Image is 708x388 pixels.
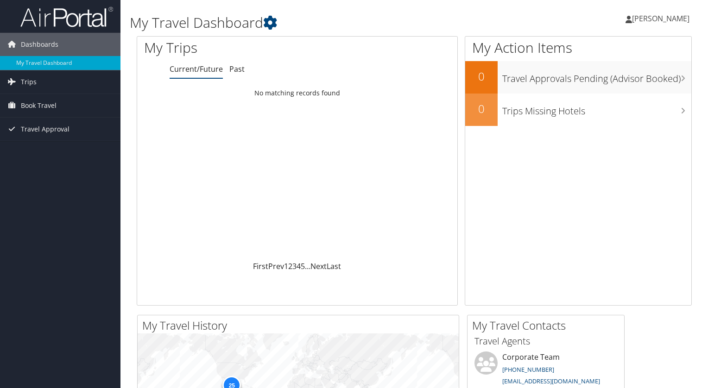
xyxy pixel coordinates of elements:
a: Past [229,64,245,74]
a: 5 [301,261,305,271]
h3: Trips Missing Hotels [502,100,691,118]
h1: My Trips [144,38,317,57]
a: [PERSON_NAME] [626,5,699,32]
a: [EMAIL_ADDRESS][DOMAIN_NAME] [502,377,600,385]
h3: Travel Agents [474,335,617,348]
span: Trips [21,70,37,94]
a: 3 [292,261,297,271]
a: [PHONE_NUMBER] [502,365,554,374]
td: No matching records found [137,85,457,101]
span: Travel Approval [21,118,70,141]
a: 1 [284,261,288,271]
h2: 0 [465,101,498,117]
h3: Travel Approvals Pending (Advisor Booked) [502,68,691,85]
img: airportal-logo.png [20,6,113,28]
a: 0Travel Approvals Pending (Advisor Booked) [465,61,691,94]
a: Last [327,261,341,271]
a: Current/Future [170,64,223,74]
a: 2 [288,261,292,271]
a: 0Trips Missing Hotels [465,94,691,126]
a: First [253,261,268,271]
span: … [305,261,310,271]
h1: My Action Items [465,38,691,57]
a: 4 [297,261,301,271]
h2: My Travel History [142,318,459,333]
h2: 0 [465,69,498,84]
span: Book Travel [21,94,57,117]
h1: My Travel Dashboard [130,13,509,32]
a: Next [310,261,327,271]
a: Prev [268,261,284,271]
span: Dashboards [21,33,58,56]
h2: My Travel Contacts [472,318,624,333]
span: [PERSON_NAME] [632,13,689,24]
